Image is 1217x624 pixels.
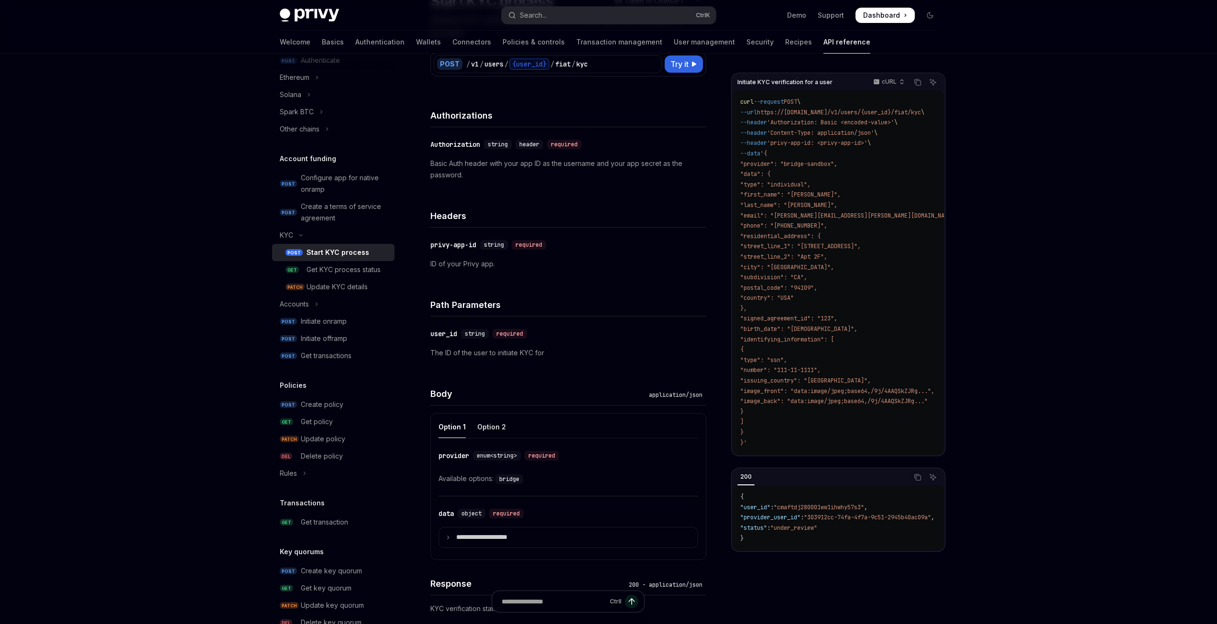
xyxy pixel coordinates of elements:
[740,346,744,353] span: {
[754,98,784,106] span: --request
[471,59,479,69] div: v1
[740,418,744,426] span: ]
[674,31,735,54] a: User management
[740,504,770,511] span: "user_id"
[280,380,307,391] h5: Policies
[740,493,744,501] span: {
[272,396,395,413] a: POSTCreate policy
[495,474,523,484] code: bridge
[430,298,706,311] h4: Path Parameters
[439,473,698,484] div: Available options:
[740,366,821,374] span: "number": "111-11-1111",
[280,335,297,342] span: POST
[280,519,293,526] span: GET
[740,160,837,168] span: "provider": "bridge-sandbox",
[767,139,867,147] span: 'privy-app-id: <privy-app-id>'
[307,264,381,275] div: Get KYC process status
[280,318,297,325] span: POST
[571,59,575,69] div: /
[272,448,395,465] a: DELDelete policy
[519,141,539,148] span: header
[280,72,309,83] div: Ethereum
[280,602,299,609] span: PATCH
[280,230,293,241] div: KYC
[740,284,817,292] span: "postal_code": "94109",
[931,514,934,521] span: ,
[767,524,770,532] span: :
[927,76,939,88] button: Ask AI
[465,330,485,338] span: string
[301,450,343,462] div: Delete policy
[439,416,466,438] div: Option 1
[855,8,915,23] a: Dashboard
[430,258,706,270] p: ID of your Privy app.
[740,222,827,230] span: "phone": "[PHONE_NUMBER]",
[272,580,395,597] a: GETGet key quorum
[665,55,703,73] button: Try it
[804,514,931,521] span: "303912cc-74fa-4f7a-9c51-2945b40ac09a"
[285,266,299,274] span: GET
[512,240,546,250] div: required
[272,244,395,261] a: POSTStart KYC process
[767,129,874,137] span: 'Content-Type: application/json'
[757,109,921,116] span: https://[DOMAIN_NAME]/v1/users/{user_id}/fiat/kyc
[740,408,744,416] span: }
[461,510,482,517] span: object
[301,316,347,327] div: Initiate onramp
[272,430,395,448] a: PATCHUpdate policy
[477,416,506,438] div: Option 2
[430,209,706,222] h4: Headers
[740,150,760,157] span: --data
[272,330,395,347] a: POSTInitiate offramp
[774,504,864,511] span: "cmaftdj280001ww1ihwhy57s3"
[280,401,297,408] span: POST
[740,305,747,312] span: },
[740,170,770,178] span: "data": {
[746,31,774,54] a: Security
[285,249,303,256] span: POST
[272,103,395,120] button: Toggle Spark BTC section
[280,468,297,479] div: Rules
[785,31,812,54] a: Recipes
[272,278,395,296] a: PATCHUpdate KYC details
[818,11,844,20] a: Support
[760,150,767,157] span: '{
[740,524,767,532] span: "status"
[301,565,362,577] div: Create key quorum
[430,577,625,590] h4: Response
[452,31,491,54] a: Connectors
[280,9,339,22] img: dark logo
[740,201,837,209] span: "last_name": "[PERSON_NAME]",
[430,140,480,149] div: Authorization
[272,296,395,313] button: Toggle Accounts section
[280,418,293,426] span: GET
[301,399,343,410] div: Create policy
[272,120,395,138] button: Toggle Other chains section
[770,524,817,532] span: "under_review"
[307,247,369,258] div: Start KYC process
[740,129,767,137] span: --header
[307,281,368,293] div: Update KYC details
[868,74,909,90] button: cURL
[488,141,508,148] span: string
[437,58,462,70] div: POST
[301,433,345,445] div: Update policy
[301,416,333,427] div: Get policy
[823,31,870,54] a: API reference
[272,347,395,364] a: POSTGet transactions
[280,352,297,360] span: POST
[800,514,804,521] span: :
[280,298,309,310] div: Accounts
[740,98,754,106] span: curl
[301,516,348,528] div: Get transaction
[555,59,570,69] div: fiat
[280,453,292,460] span: DEL
[547,140,581,149] div: required
[737,471,755,482] div: 200
[272,227,395,244] button: Toggle KYC section
[770,504,774,511] span: :
[740,514,800,521] span: "provider_user_id"
[301,600,364,611] div: Update key quorum
[787,11,806,20] a: Demo
[301,350,351,361] div: Get transactions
